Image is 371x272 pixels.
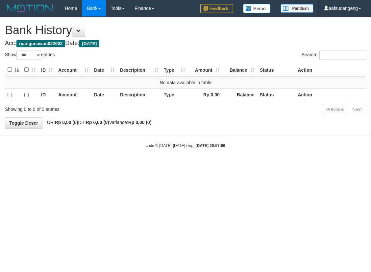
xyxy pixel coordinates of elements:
[86,120,109,125] strong: Rp 0,00 (0)
[38,88,56,101] th: ID
[348,104,366,115] a: Next
[200,4,233,13] img: Feedback.jpg
[5,50,55,60] label: Show entries
[188,88,222,101] th: Rp 0,00
[5,24,366,37] h1: Bank History
[5,40,366,47] h4: Acc: Date:
[188,63,222,76] th: Amount: activate to sort column ascending
[161,63,188,76] th: Type: activate to sort column ascending
[319,50,366,60] input: Search:
[128,120,152,125] strong: Rp 0,00 (0)
[322,104,348,115] a: Previous
[91,88,117,101] th: Date
[222,88,257,101] th: Balance
[243,4,271,13] img: Button%20Memo.svg
[5,117,42,129] a: Toggle Descr
[161,88,188,101] th: Type
[91,63,117,76] th: Date: activate to sort column ascending
[5,76,366,89] td: No data available in table
[79,40,99,47] span: [DATE]
[257,88,295,101] th: Status
[44,120,152,125] span: CR: DB: Variance:
[56,88,91,101] th: Account
[146,143,225,148] small: code © [DATE]-[DATE] dwg |
[257,63,295,76] th: Status
[56,63,91,76] th: Account: activate to sort column ascending
[55,120,78,125] strong: Rp 0,00 (0)
[5,103,150,112] div: Showing 0 to 0 of 0 entries
[5,63,22,76] th: : activate to sort column descending
[38,63,56,76] th: ID: activate to sort column ascending
[196,143,225,148] strong: [DATE] 20:57:06
[117,88,161,101] th: Description
[302,50,366,60] label: Search:
[222,63,257,76] th: Balance: activate to sort column ascending
[5,3,55,13] img: MOTION_logo.png
[295,63,366,76] th: Action
[295,88,366,101] th: Action
[16,50,41,60] select: Showentries
[117,63,161,76] th: Description: activate to sort column ascending
[281,4,313,13] img: panduan.png
[16,40,65,47] span: ryangunawan022002
[22,63,38,76] th: : activate to sort column ascending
